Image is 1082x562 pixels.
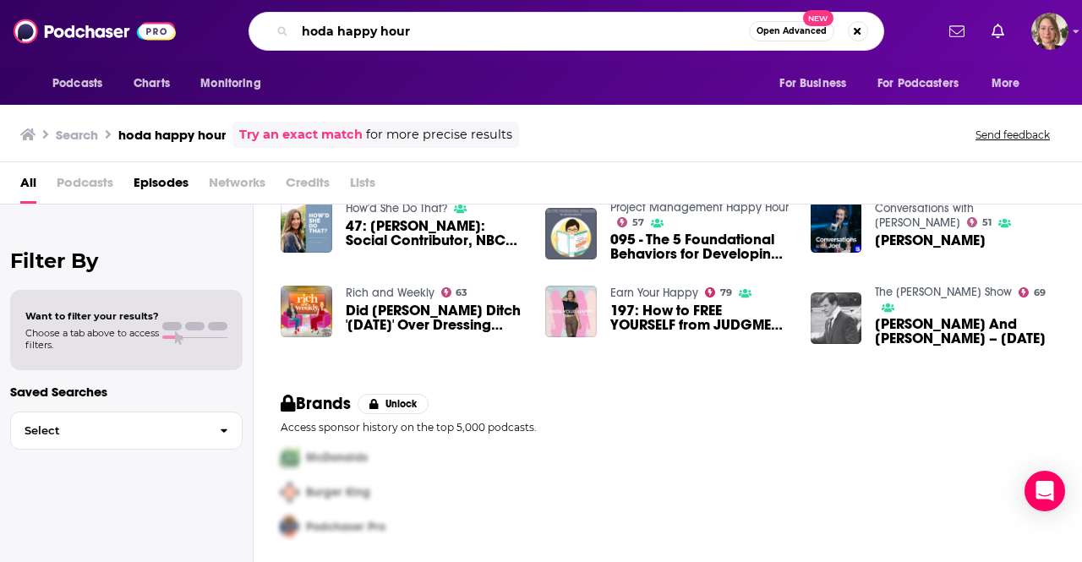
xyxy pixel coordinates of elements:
span: [PERSON_NAME] And [PERSON_NAME] – [DATE] [875,317,1055,346]
span: Podcasts [52,72,102,95]
img: Drew And Mike – January 2, 2018 [811,292,862,344]
a: Did Kelly Rowland Ditch 'Today' Over Dressing Rooms? [346,303,526,332]
button: Unlock [358,394,429,414]
div: Search podcasts, credits, & more... [249,12,884,51]
a: Charts [123,68,180,100]
img: Second Pro Logo [274,475,306,510]
button: Send feedback [970,128,1055,142]
img: Did Kelly Rowland Ditch 'Today' Over Dressing Rooms? [281,286,332,337]
button: open menu [41,68,124,100]
span: For Podcasters [877,72,959,95]
button: Open AdvancedNew [749,21,834,41]
span: [PERSON_NAME] [875,233,986,248]
p: Access sponsor history on the top 5,000 podcasts. [281,421,1055,434]
span: McDonalds [306,450,368,465]
span: Did [PERSON_NAME] Ditch '[DATE]' Over Dressing Rooms? [346,303,526,332]
h2: Filter By [10,248,243,273]
span: 63 [456,289,467,297]
a: 51 [967,217,992,227]
span: 197: How to FREE YOURSELF from JUDGMENT with [PERSON_NAME] [610,303,790,332]
a: How'd She Do That? [346,201,447,216]
a: Show notifications dropdown [985,17,1011,46]
span: 57 [632,219,644,226]
img: 197: How to FREE YOURSELF from JUDGMENT with Gabby Bernstein [545,286,597,337]
a: 69 [1019,287,1046,297]
a: 57 [617,217,644,227]
span: Lists [350,169,375,204]
img: Third Pro Logo [274,510,306,544]
a: Drew And Mike – January 2, 2018 [875,317,1055,346]
a: 79 [705,287,732,297]
a: Project Management Happy Hour [610,200,789,215]
div: Open Intercom Messenger [1025,471,1065,511]
span: Podcasts [57,169,113,204]
a: Kathie Lee Gifford [875,233,986,248]
a: 63 [441,287,468,297]
span: More [992,72,1020,95]
span: 47: [PERSON_NAME]: Social Contributor, NBC News’ [DATE] with [PERSON_NAME] & [PERSON_NAME] [346,219,526,248]
span: Charts [134,72,170,95]
img: Kathie Lee Gifford [811,201,862,253]
a: 197: How to FREE YOURSELF from JUDGMENT with Gabby Bernstein [610,303,790,332]
button: open menu [189,68,282,100]
span: Select [11,425,206,436]
a: 47: Donna Farizan: Social Contributor, NBC News’ TODAY with Hoda & Jenna [346,219,526,248]
span: for more precise results [366,125,512,145]
h3: hoda happy hour [118,127,226,143]
button: Select [10,412,243,450]
span: Monitoring [200,72,260,95]
h3: Search [56,127,98,143]
span: Networks [209,169,265,204]
input: Search podcasts, credits, & more... [295,18,749,45]
span: 095 - The 5 Foundational Behaviors for Developing Informal Authority, with [PERSON_NAME] of [PERS... [610,232,790,261]
a: The Drew Lane Show [875,285,1012,299]
a: All [20,169,36,204]
span: 51 [982,219,992,226]
img: First Pro Logo [274,440,306,475]
button: open menu [980,68,1041,100]
a: 095 - The 5 Foundational Behaviors for Developing Informal Authority, with Kory Kogon of Franklin... [610,232,790,261]
button: open menu [768,68,867,100]
a: Episodes [134,169,189,204]
span: Burger King [306,485,370,499]
a: Try an exact match [239,125,363,145]
img: 47: Donna Farizan: Social Contributor, NBC News’ TODAY with Hoda & Jenna [281,201,332,253]
span: Logged in as AriFortierPr [1031,13,1068,50]
img: User Profile [1031,13,1068,50]
a: Show notifications dropdown [943,17,971,46]
a: Rich and Weekly [346,286,434,300]
span: Choose a tab above to access filters. [25,327,159,351]
img: Podchaser - Follow, Share and Rate Podcasts [14,15,176,47]
span: New [803,10,833,26]
span: For Business [779,72,846,95]
span: Credits [286,169,330,204]
span: 69 [1034,289,1046,297]
span: Want to filter your results? [25,310,159,322]
p: Saved Searches [10,384,243,400]
h2: Brands [281,393,351,414]
span: Open Advanced [757,27,827,35]
span: 79 [720,289,732,297]
a: Earn Your Happy [610,286,698,300]
span: Podchaser Pro [306,520,385,534]
img: 095 - The 5 Foundational Behaviors for Developing Informal Authority, with Kory Kogon of Franklin... [545,208,597,259]
a: Conversations with Joel [875,201,974,230]
button: open menu [866,68,983,100]
button: Show profile menu [1031,13,1068,50]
